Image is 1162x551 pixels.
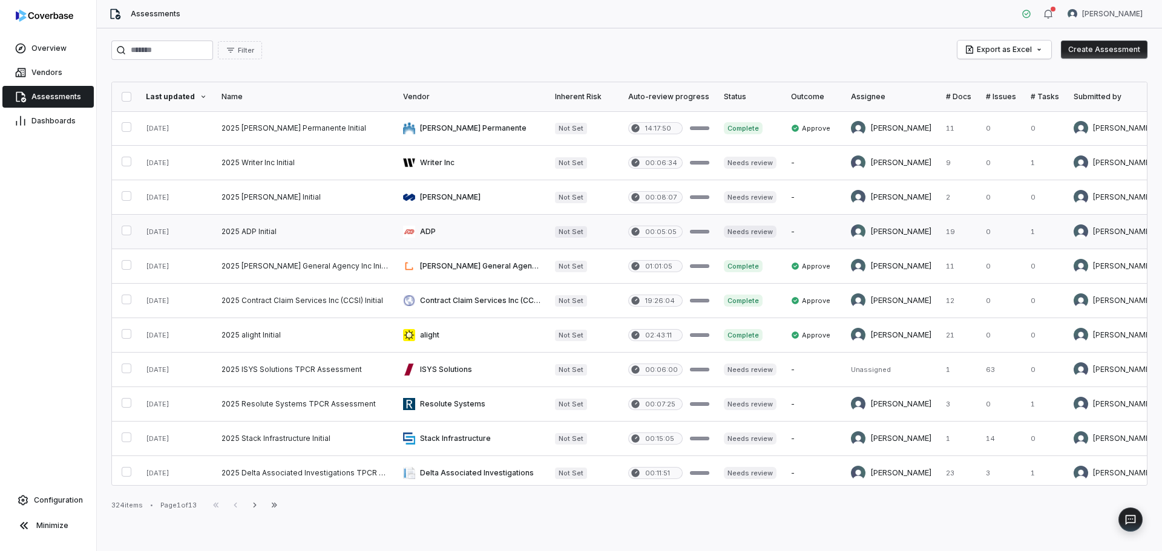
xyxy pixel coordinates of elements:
[1068,9,1077,19] img: Melanie Lorent avatar
[403,92,540,102] div: Vendor
[851,466,865,480] img: REKHA KOTHANDARAMAN avatar
[851,121,865,135] img: Brittany Durbin avatar
[784,387,844,422] td: -
[146,92,207,102] div: Last updated
[1074,224,1088,239] img: Melanie Lorent avatar
[851,431,865,446] img: Brittany Durbin avatar
[851,397,865,411] img: Melanie Lorent avatar
[2,37,94,59] a: Overview
[31,44,67,53] span: Overview
[791,92,836,102] div: Outcome
[1074,155,1088,170] img: Melanie Lorent avatar
[851,190,865,204] img: Melanie Lorent avatar
[222,92,389,102] div: Name
[1074,92,1152,102] div: Submitted by
[1082,9,1143,19] span: [PERSON_NAME]
[5,514,91,538] button: Minimize
[1074,121,1088,135] img: Brittany Durbin avatar
[1074,466,1088,480] img: Melanie Lorent avatar
[957,41,1051,59] button: Export as Excel
[946,92,971,102] div: # Docs
[1074,362,1088,377] img: Melanie Lorent avatar
[1074,431,1088,446] img: Brittany Durbin avatar
[111,501,143,510] div: 324 items
[851,328,865,342] img: Brittany Durbin avatar
[2,86,94,108] a: Assessments
[1074,190,1088,204] img: Melanie Lorent avatar
[784,422,844,456] td: -
[1061,41,1147,59] button: Create Assessment
[31,92,81,102] span: Assessments
[851,92,931,102] div: Assignee
[555,92,614,102] div: Inherent Risk
[986,92,1016,102] div: # Issues
[238,46,254,55] span: Filter
[160,501,197,510] div: Page 1 of 13
[1074,397,1088,411] img: Melanie Lorent avatar
[1074,293,1088,308] img: Brittany Durbin avatar
[2,110,94,132] a: Dashboards
[784,146,844,180] td: -
[851,293,865,308] img: Brittany Durbin avatar
[31,116,76,126] span: Dashboards
[784,353,844,387] td: -
[724,92,776,102] div: Status
[131,9,180,19] span: Assessments
[1060,5,1150,23] button: Melanie Lorent avatar[PERSON_NAME]
[31,68,62,77] span: Vendors
[784,456,844,491] td: -
[851,155,865,170] img: REKHA KOTHANDARAMAN avatar
[36,521,68,530] span: Minimize
[5,489,91,511] a: Configuration
[1074,259,1088,273] img: Brittany Durbin avatar
[784,215,844,249] td: -
[34,495,83,505] span: Configuration
[1031,92,1059,102] div: # Tasks
[150,501,153,509] div: •
[16,10,73,22] img: logo-D7KZi-bG.svg
[1074,328,1088,342] img: Brittany Durbin avatar
[851,224,865,239] img: Sean Wozniak avatar
[851,259,865,273] img: Brittany Durbin avatar
[218,41,262,59] button: Filter
[628,92,709,102] div: Auto-review progress
[784,180,844,215] td: -
[2,62,94,83] a: Vendors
